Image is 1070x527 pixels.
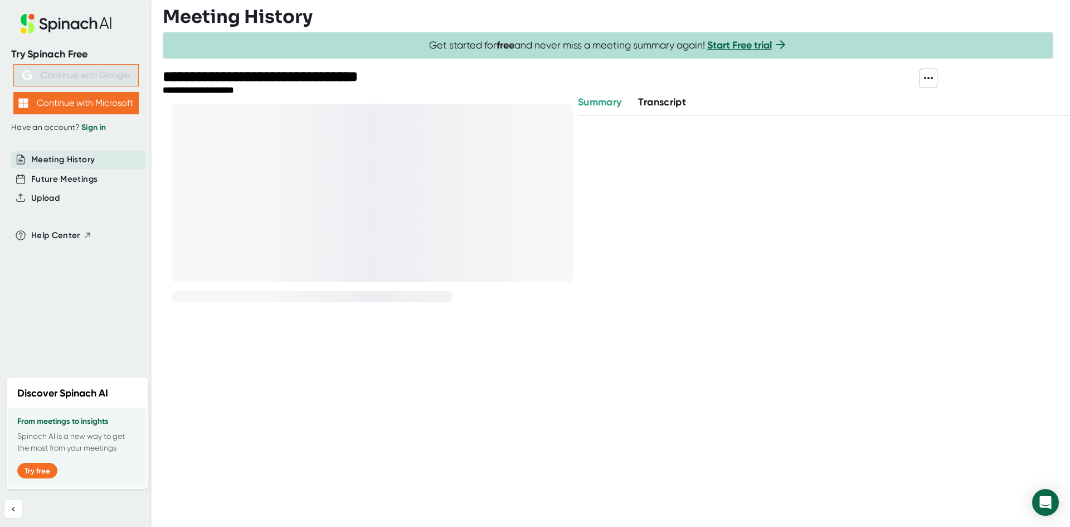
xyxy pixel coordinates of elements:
[31,192,60,205] button: Upload
[11,48,140,61] div: Try Spinach Free
[4,500,22,518] button: Collapse sidebar
[163,6,313,27] h3: Meeting History
[17,417,138,426] h3: From meetings to insights
[17,463,57,478] button: Try free
[31,229,80,242] span: Help Center
[578,95,621,110] button: Summary
[578,96,621,108] span: Summary
[638,95,686,110] button: Transcript
[17,431,138,454] p: Spinach AI is a new way to get the most from your meetings
[31,173,98,186] button: Future Meetings
[22,70,32,80] img: Aehbyd4JwY73AAAAAElFTkSuQmCC
[31,153,95,166] button: Meeting History
[11,123,140,133] div: Have an account?
[31,229,92,242] button: Help Center
[13,92,139,114] button: Continue with Microsoft
[81,123,106,132] a: Sign in
[429,39,787,52] span: Get started for and never miss a meeting summary again!
[1032,489,1059,516] div: Open Intercom Messenger
[17,386,108,401] h2: Discover Spinach AI
[13,64,139,86] button: Continue with Google
[707,39,772,51] a: Start Free trial
[497,39,514,51] b: free
[638,96,686,108] span: Transcript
